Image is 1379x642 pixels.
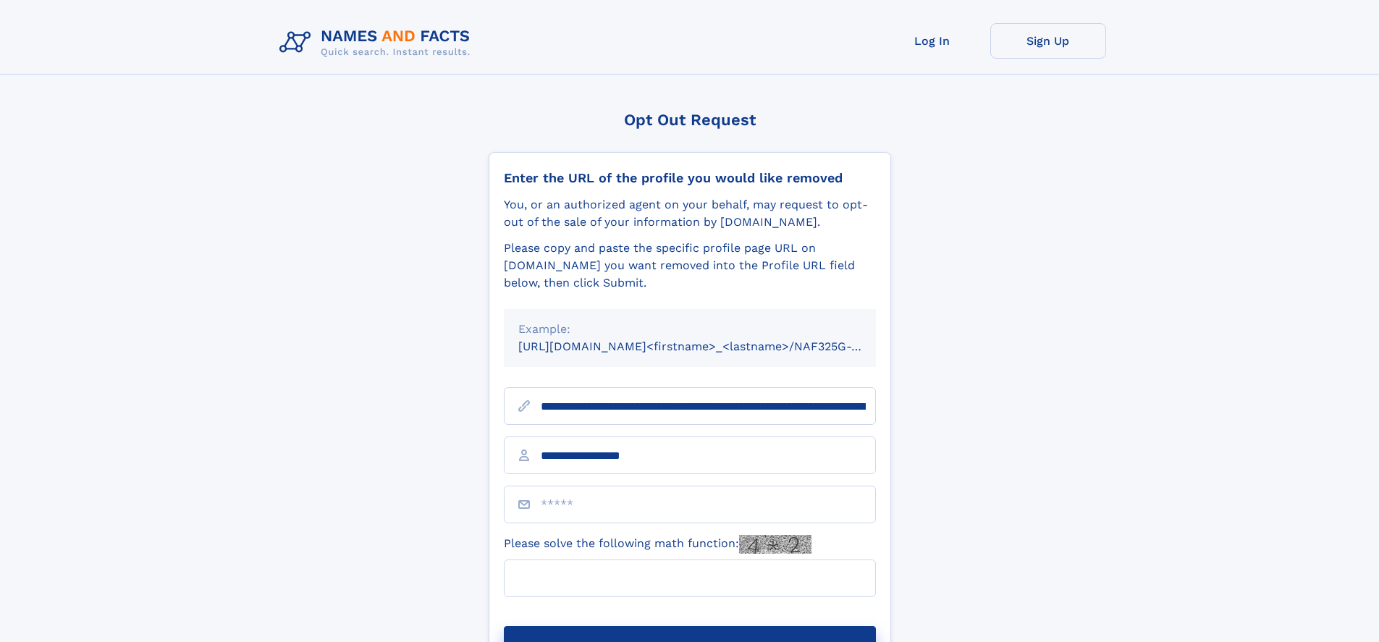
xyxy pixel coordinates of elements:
[274,23,482,62] img: Logo Names and Facts
[518,339,903,353] small: [URL][DOMAIN_NAME]<firstname>_<lastname>/NAF325G-xxxxxxxx
[489,111,891,129] div: Opt Out Request
[504,240,876,292] div: Please copy and paste the specific profile page URL on [DOMAIN_NAME] you want removed into the Pr...
[990,23,1106,59] a: Sign Up
[504,535,811,554] label: Please solve the following math function:
[874,23,990,59] a: Log In
[504,170,876,186] div: Enter the URL of the profile you would like removed
[504,196,876,231] div: You, or an authorized agent on your behalf, may request to opt-out of the sale of your informatio...
[518,321,861,338] div: Example:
